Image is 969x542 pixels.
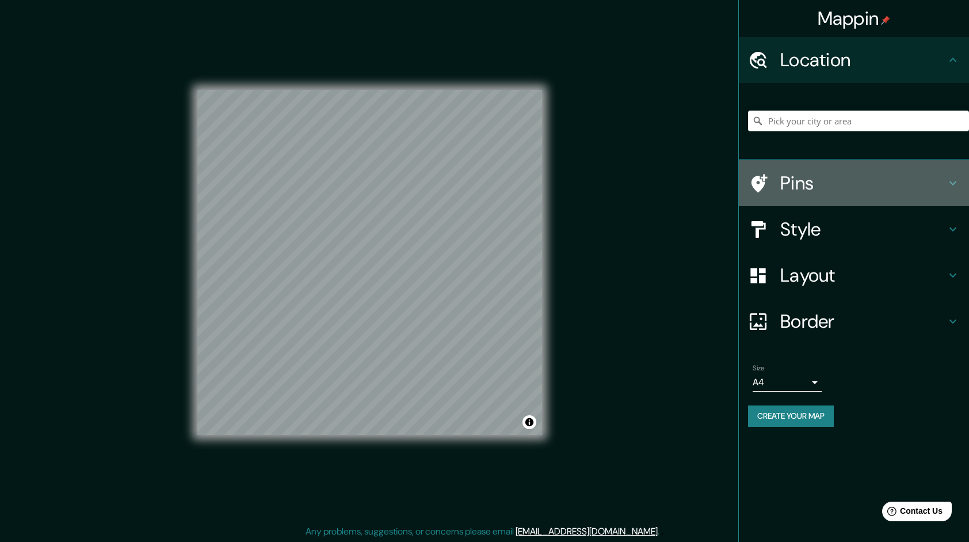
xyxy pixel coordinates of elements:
[739,37,969,83] div: Location
[780,310,946,333] h4: Border
[881,16,890,25] img: pin-icon.png
[818,7,891,30] h4: Mappin
[753,363,765,373] label: Size
[516,525,658,537] a: [EMAIL_ADDRESS][DOMAIN_NAME]
[748,405,834,427] button: Create your map
[197,90,542,435] canvas: Map
[867,497,956,529] iframe: Help widget launcher
[748,111,969,131] input: Pick your city or area
[739,160,969,206] div: Pins
[753,373,822,392] div: A4
[739,298,969,344] div: Border
[659,525,661,539] div: .
[780,218,946,241] h4: Style
[739,206,969,252] div: Style
[739,252,969,298] div: Layout
[780,172,946,195] h4: Pins
[522,415,536,429] button: Toggle attribution
[780,48,946,71] h4: Location
[661,525,663,539] div: .
[306,525,659,539] p: Any problems, suggestions, or concerns please email .
[780,264,946,287] h4: Layout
